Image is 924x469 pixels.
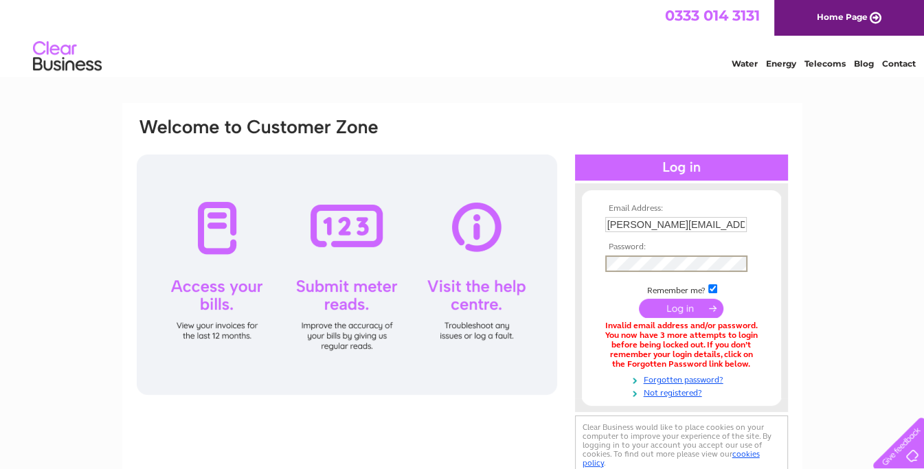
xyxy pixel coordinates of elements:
a: Energy [766,58,796,69]
div: Invalid email address and/or password. You now have 3 more attempts to login before being locked ... [605,321,758,369]
a: cookies policy [583,449,760,468]
a: Contact [882,58,916,69]
a: Water [732,58,758,69]
a: Blog [854,58,874,69]
a: 0333 014 3131 [665,7,760,24]
th: Email Address: [602,204,761,214]
a: Telecoms [804,58,846,69]
input: Submit [639,299,723,318]
td: Remember me? [602,282,761,296]
a: Not registered? [605,385,761,398]
th: Password: [602,242,761,252]
a: Forgotten password? [605,372,761,385]
div: Clear Business is a trading name of Verastar Limited (registered in [GEOGRAPHIC_DATA] No. 3667643... [138,8,787,67]
img: logo.png [32,36,102,78]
